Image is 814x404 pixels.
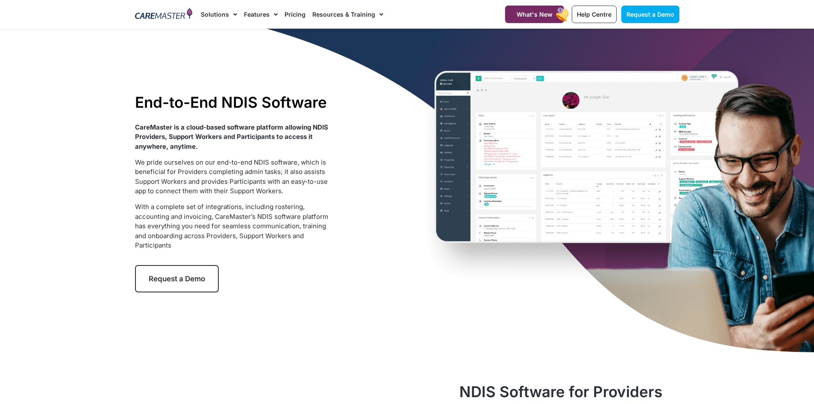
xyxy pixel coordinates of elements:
[572,6,617,23] a: Help Centre
[135,202,331,251] p: With a complete set of integrations, including rostering, accounting and invoicing, CareMaster’s ...
[135,265,219,292] a: Request a Demo
[459,383,679,401] h2: NDIS Software for Providers
[577,11,611,18] span: Help Centre
[135,123,328,150] strong: CareMaster is a cloud-based software platform allowing NDIS Providers, Support Workers and Partic...
[621,6,679,23] a: Request a Demo
[505,6,564,23] a: What's New
[626,11,674,18] span: Request a Demo
[149,274,205,283] span: Request a Demo
[135,93,331,111] h1: End-to-End NDIS Software
[517,11,552,18] span: What's New
[135,158,328,195] span: We pride ourselves on our end-to-end NDIS software, which is beneficial for Providers completing ...
[135,8,193,21] img: CareMaster Logo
